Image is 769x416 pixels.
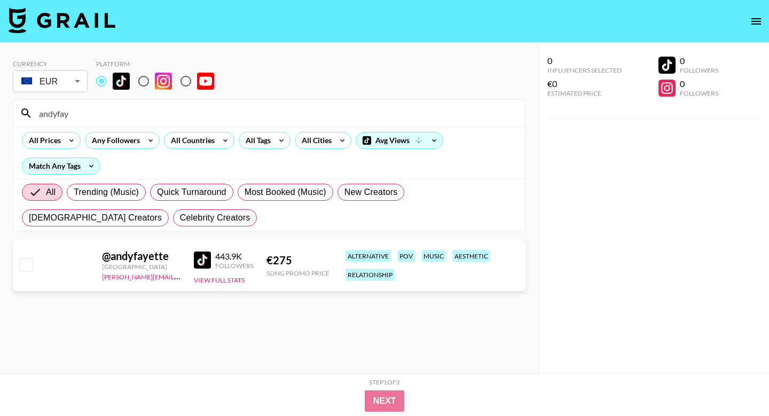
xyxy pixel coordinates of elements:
[547,56,622,66] div: 0
[85,132,142,148] div: Any Followers
[547,79,622,89] div: €0
[155,73,172,90] img: Instagram
[369,378,400,386] div: Step 1 of 2
[295,132,334,148] div: All Cities
[746,11,767,32] button: open drawer
[716,363,756,403] iframe: Drift Widget Chat Controller
[680,79,718,89] div: 0
[194,276,245,284] button: View Full Stats
[46,186,56,199] span: All
[680,56,718,66] div: 0
[102,249,181,263] div: @ andyfayette
[239,132,273,148] div: All Tags
[13,60,88,68] div: Currency
[365,390,405,412] button: Next
[346,269,395,281] div: relationship
[180,211,250,224] span: Celebrity Creators
[33,105,519,122] input: Search by User Name
[113,73,130,90] img: TikTok
[266,269,329,277] div: Song Promo Price
[356,132,443,148] div: Avg Views
[22,158,100,174] div: Match Any Tags
[680,66,718,74] div: Followers
[344,186,398,199] span: New Creators
[215,262,254,270] div: Followers
[452,250,490,262] div: aesthetic
[397,250,415,262] div: pov
[74,186,139,199] span: Trending (Music)
[266,254,329,267] div: € 275
[547,66,622,74] div: Influencers Selected
[157,186,226,199] span: Quick Turnaround
[215,251,254,262] div: 443.9K
[197,73,214,90] img: YouTube
[680,89,718,97] div: Followers
[164,132,217,148] div: All Countries
[102,263,181,271] div: [GEOGRAPHIC_DATA]
[421,250,446,262] div: music
[245,186,326,199] span: Most Booked (Music)
[547,89,622,97] div: Estimated Price
[15,72,85,91] div: EUR
[346,250,391,262] div: alternative
[22,132,63,148] div: All Prices
[194,252,211,269] img: TikTok
[96,60,223,68] div: Platform
[102,271,260,281] a: [PERSON_NAME][EMAIL_ADDRESS][DOMAIN_NAME]
[9,7,115,33] img: Grail Talent
[29,211,162,224] span: [DEMOGRAPHIC_DATA] Creators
